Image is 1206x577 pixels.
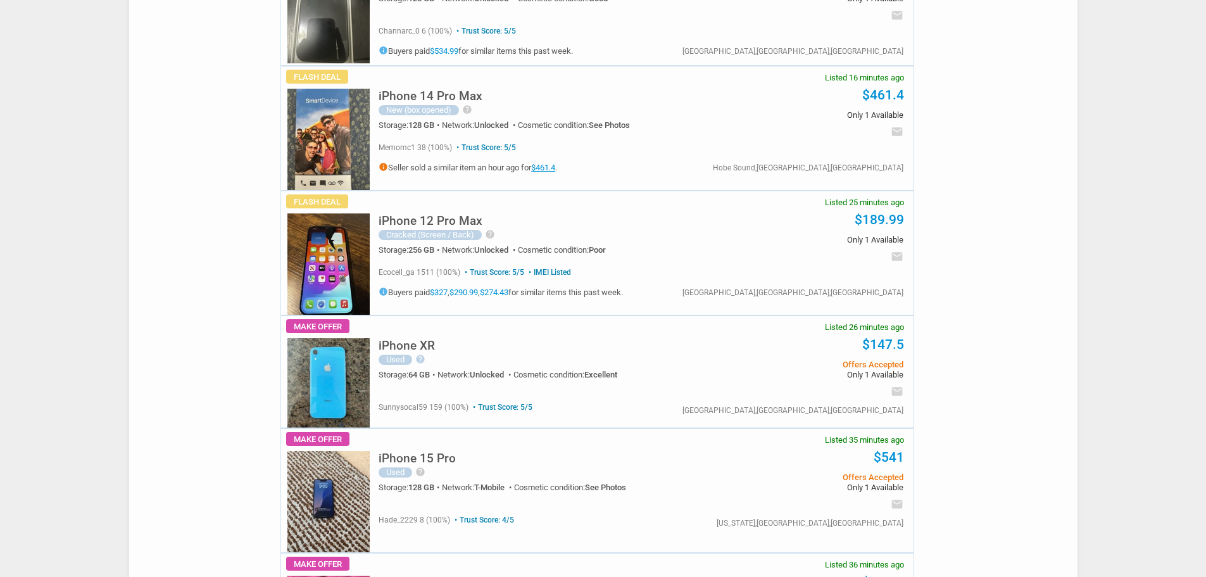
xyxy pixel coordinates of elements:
[379,143,452,152] span: memomc1 38 (100%)
[825,436,904,444] span: Listed 35 minutes ago
[891,250,903,263] i: email
[589,120,630,130] span: See Photos
[430,288,448,297] a: $327
[513,371,617,379] div: Cosmetic condition:
[682,407,903,414] div: [GEOGRAPHIC_DATA],[GEOGRAPHIC_DATA],[GEOGRAPHIC_DATA]
[379,342,435,352] a: iPhone XR
[825,73,904,82] span: Listed 16 minutes ago
[408,245,434,255] span: 256 GB
[379,105,459,115] div: New (box opened)
[712,371,903,379] span: Only 1 Available
[474,245,508,255] span: Unlocked
[480,288,508,297] a: $274.43
[408,483,434,492] span: 128 GB
[874,450,904,465] a: $541
[437,371,513,379] div: Network:
[286,319,349,333] span: Make Offer
[379,46,573,55] h5: Buyers paid for similar items this past week.
[855,212,904,227] a: $189.99
[379,452,456,464] h5: iPhone 15 Pro
[286,194,348,208] span: Flash Deal
[452,516,514,524] span: Trust Score: 4/5
[470,403,532,412] span: Trust Score: 5/5
[470,370,504,379] span: Unlocked
[379,46,388,55] i: info
[379,162,388,172] i: info
[287,89,370,190] img: s-l225.jpg
[526,268,571,277] span: IMEI Listed
[514,483,626,491] div: Cosmetic condition:
[379,287,623,296] h5: Buyers paid , , for similar items this past week.
[442,121,518,129] div: Network:
[862,87,904,103] a: $461.4
[379,230,482,240] div: Cracked (Screen / Back)
[379,455,456,464] a: iPhone 15 Pro
[286,557,349,571] span: Make Offer
[379,516,450,524] span: hade_2229 8 (100%)
[379,371,437,379] div: Storage:
[379,268,460,277] span: ecocell_ga 1511 (100%)
[442,483,514,491] div: Network:
[474,120,508,130] span: Unlocked
[682,289,903,296] div: [GEOGRAPHIC_DATA],[GEOGRAPHIC_DATA],[GEOGRAPHIC_DATA]
[712,483,903,491] span: Only 1 Available
[379,483,442,491] div: Storage:
[430,46,458,56] a: $534.99
[454,143,516,152] span: Trust Score: 5/5
[825,323,904,331] span: Listed 26 minutes ago
[286,432,349,446] span: Make Offer
[717,519,903,527] div: [US_STATE],[GEOGRAPHIC_DATA],[GEOGRAPHIC_DATA]
[862,337,904,352] a: $147.5
[379,355,412,365] div: Used
[287,213,370,315] img: s-l225.jpg
[379,215,482,227] h5: iPhone 12 Pro Max
[474,483,505,492] span: T-Mobile
[379,467,412,478] div: Used
[712,360,903,369] span: Offers Accepted
[462,105,472,115] i: help
[462,268,524,277] span: Trust Score: 5/5
[408,370,430,379] span: 64 GB
[379,403,468,412] span: sunnysocal59 159 (100%)
[287,338,370,428] img: s-l225.jpg
[379,27,452,35] span: channarc_0 6 (100%)
[585,483,626,492] span: See Photos
[379,339,435,352] h5: iPhone XR
[891,498,903,510] i: email
[379,246,442,254] div: Storage:
[891,125,903,138] i: email
[408,120,434,130] span: 128 GB
[589,245,606,255] span: Poor
[286,70,348,84] span: Flash Deal
[379,287,388,296] i: info
[454,27,516,35] span: Trust Score: 5/5
[713,164,903,172] div: Hobe Sound,[GEOGRAPHIC_DATA],[GEOGRAPHIC_DATA]
[712,236,903,244] span: Only 1 Available
[712,473,903,481] span: Offers Accepted
[584,370,617,379] span: Excellent
[415,467,425,477] i: help
[891,9,903,22] i: email
[825,561,904,569] span: Listed 36 minutes ago
[379,121,442,129] div: Storage:
[287,451,370,552] img: s-l225.jpg
[442,246,518,254] div: Network:
[485,229,495,239] i: help
[449,288,478,297] a: $290.99
[891,385,903,398] i: email
[518,246,606,254] div: Cosmetic condition:
[379,217,482,227] a: iPhone 12 Pro Max
[682,48,903,55] div: [GEOGRAPHIC_DATA],[GEOGRAPHIC_DATA],[GEOGRAPHIC_DATA]
[379,92,482,102] a: iPhone 14 Pro Max
[712,111,903,119] span: Only 1 Available
[415,354,425,364] i: help
[379,162,557,172] h5: Seller sold a similar item an hour ago for .
[825,198,904,206] span: Listed 25 minutes ago
[531,163,555,172] a: $461.4
[379,90,482,102] h5: iPhone 14 Pro Max
[518,121,630,129] div: Cosmetic condition:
